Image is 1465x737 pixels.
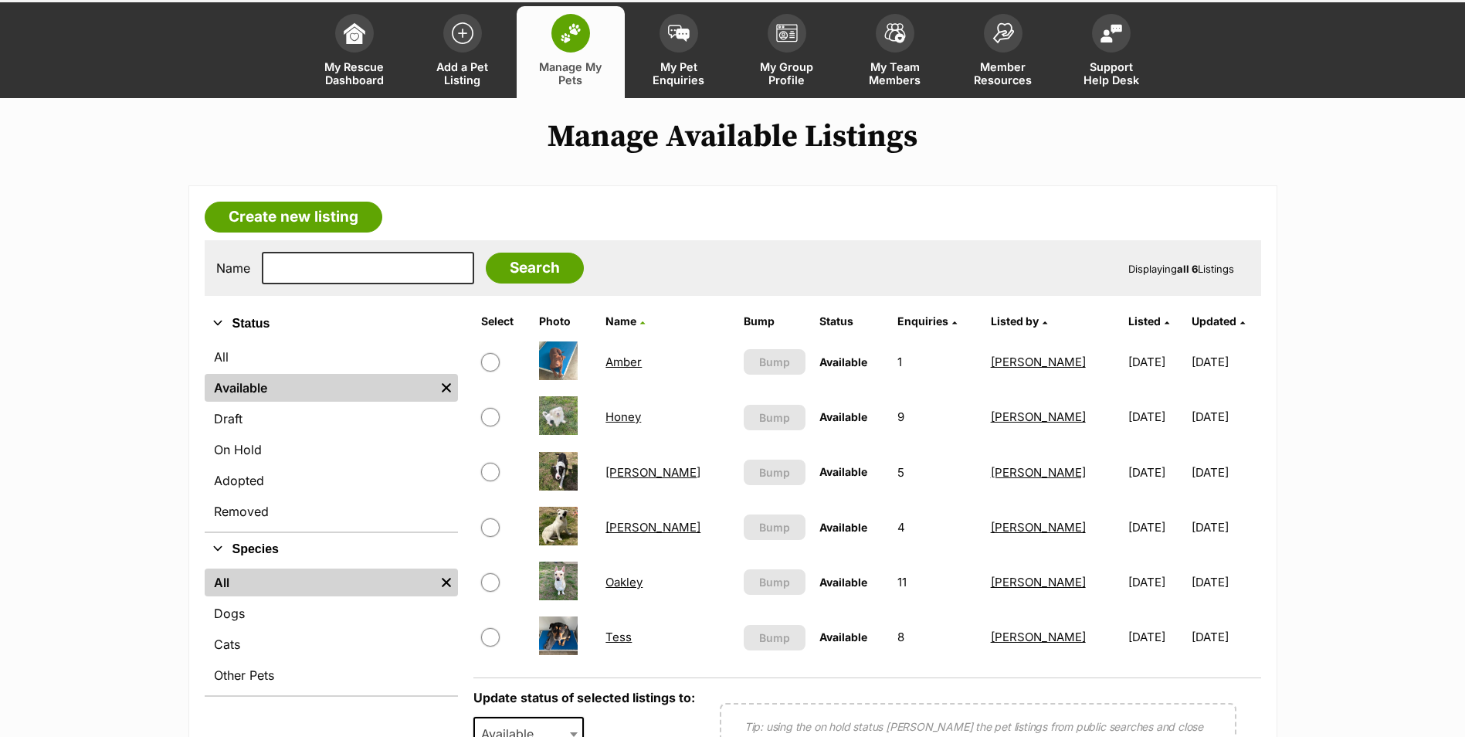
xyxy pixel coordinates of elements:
[605,520,700,535] a: [PERSON_NAME]
[744,405,806,430] button: Bump
[1122,446,1190,499] td: [DATE]
[205,374,435,402] a: Available
[205,340,458,532] div: Status
[435,374,458,402] a: Remove filter
[409,6,517,98] a: Add a Pet Listing
[733,6,841,98] a: My Group Profile
[1122,555,1190,609] td: [DATE]
[605,409,641,424] a: Honey
[605,630,632,644] a: Tess
[473,690,695,705] label: Update status of selected listings to:
[897,314,948,328] span: translation missing: en.admin.listings.index.attributes.enquiries
[560,23,582,43] img: manage-my-pets-icon-02211641906a0b7f246fdf0571729dbe1e7629f14944591b6c1af311fb30b64b.svg
[1192,335,1260,389] td: [DATE]
[205,569,435,596] a: All
[205,565,458,695] div: Species
[897,314,957,328] a: Enquiries
[486,253,584,284] input: Search
[991,409,1086,424] a: [PERSON_NAME]
[1192,501,1260,554] td: [DATE]
[1177,263,1198,275] strong: all 6
[992,22,1014,43] img: member-resources-icon-8e73f808a243e03378d46382f2149f9095a855e16c252ad45f914b54edf8863c.svg
[1122,501,1190,554] td: [DATE]
[605,575,643,589] a: Oakley
[991,520,1086,535] a: [PERSON_NAME]
[991,465,1086,480] a: [PERSON_NAME]
[475,309,532,334] th: Select
[819,521,867,534] span: Available
[891,335,982,389] td: 1
[776,24,798,42] img: group-profile-icon-3fa3cf56718a62981997c0bc7e787c4b2cf8bcc04b72c1350f741eb67cf2f40e.svg
[216,261,250,275] label: Name
[344,22,365,44] img: dashboard-icon-eb2f2d2d3e046f16d808141f083e7271f6b2e854fb5c12c21221c1fb7104beca.svg
[949,6,1057,98] a: Member Resources
[891,555,982,609] td: 11
[738,309,812,334] th: Bump
[1057,6,1165,98] a: Support Help Desk
[533,309,598,334] th: Photo
[428,60,497,87] span: Add a Pet Listing
[1192,314,1245,328] a: Updated
[1077,60,1146,87] span: Support Help Desk
[205,599,458,627] a: Dogs
[891,446,982,499] td: 5
[752,60,822,87] span: My Group Profile
[759,354,790,370] span: Bump
[891,501,982,554] td: 4
[1192,446,1260,499] td: [DATE]
[605,314,636,328] span: Name
[205,436,458,464] a: On Hold
[205,314,458,334] button: Status
[991,314,1047,328] a: Listed by
[744,515,806,540] button: Bump
[991,314,1039,328] span: Listed by
[536,60,605,87] span: Manage My Pets
[759,519,790,535] span: Bump
[205,539,458,559] button: Species
[819,576,867,589] span: Available
[605,314,645,328] a: Name
[884,23,906,43] img: team-members-icon-5396bd8760b3fe7c0b43da4ab00e1e3bb1a5d9ba89233759b79545d2d3fc5d0d.svg
[759,630,790,646] span: Bump
[759,464,790,481] span: Bump
[819,630,867,644] span: Available
[860,60,930,87] span: My Team Members
[205,202,382,233] a: Create new listing
[991,575,1086,589] a: [PERSON_NAME]
[1128,314,1161,328] span: Listed
[813,309,890,334] th: Status
[300,6,409,98] a: My Rescue Dashboard
[819,465,867,478] span: Available
[841,6,949,98] a: My Team Members
[668,25,690,42] img: pet-enquiries-icon-7e3ad2cf08bfb03b45e93fb7055b45f3efa6380592205ae92323e6603595dc1f.svg
[625,6,733,98] a: My Pet Enquiries
[1100,24,1122,42] img: help-desk-icon-fdf02630f3aa405de69fd3d07c3f3aa587a6932b1a1747fa1d2bba05be0121f9.svg
[205,630,458,658] a: Cats
[1122,335,1190,389] td: [DATE]
[744,460,806,485] button: Bump
[1128,263,1234,275] span: Displaying Listings
[744,349,806,375] button: Bump
[205,467,458,494] a: Adopted
[205,498,458,525] a: Removed
[1192,390,1260,443] td: [DATE]
[1122,610,1190,664] td: [DATE]
[1122,390,1190,443] td: [DATE]
[1128,314,1169,328] a: Listed
[891,390,982,443] td: 9
[1192,314,1236,328] span: Updated
[819,410,867,423] span: Available
[435,569,458,596] a: Remove filter
[320,60,389,87] span: My Rescue Dashboard
[991,355,1086,369] a: [PERSON_NAME]
[744,625,806,650] button: Bump
[205,343,458,371] a: All
[744,569,806,595] button: Bump
[644,60,714,87] span: My Pet Enquiries
[605,465,700,480] a: [PERSON_NAME]
[1192,555,1260,609] td: [DATE]
[452,22,473,44] img: add-pet-listing-icon-0afa8454b4691262ce3f59096e99ab1cd57d4a30225e0717b998d2c9b9846f56.svg
[968,60,1038,87] span: Member Resources
[205,661,458,689] a: Other Pets
[517,6,625,98] a: Manage My Pets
